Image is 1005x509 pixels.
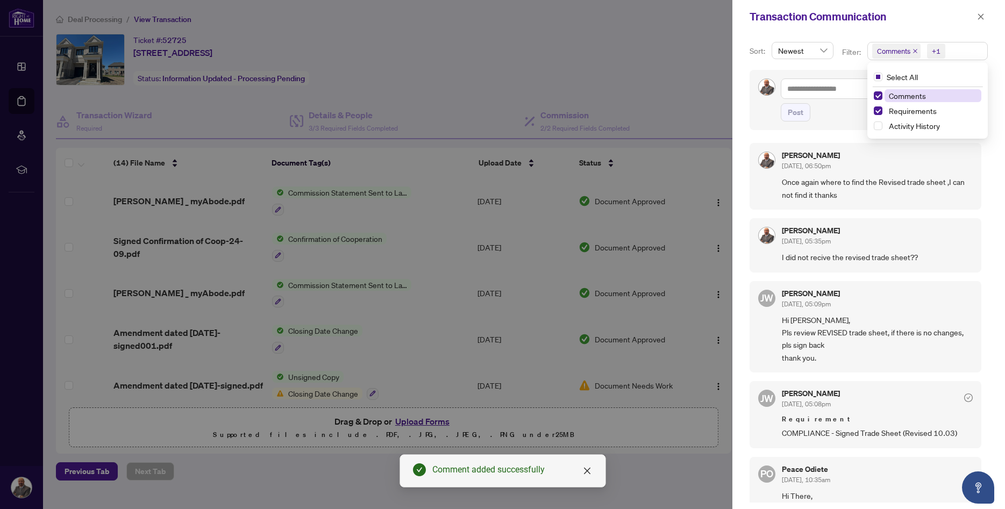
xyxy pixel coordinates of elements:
span: check-circle [413,463,426,476]
span: JW [760,391,773,406]
span: [DATE], 05:08pm [782,400,831,408]
div: Transaction Communication [750,9,974,25]
span: Select All [882,71,922,83]
h5: [PERSON_NAME] [782,290,840,297]
h5: [PERSON_NAME] [782,390,840,397]
span: Comments [872,44,921,59]
span: PO [760,466,773,481]
span: Activity History [885,119,981,132]
span: close [977,13,985,20]
h5: Peace Odiete [782,465,830,473]
span: Newest [778,42,827,59]
span: [DATE], 05:35pm [782,237,831,245]
div: +1 [932,46,940,56]
span: [DATE], 06:50pm [782,162,831,170]
h5: [PERSON_NAME] [782,152,840,159]
img: Profile Icon [759,152,775,168]
span: Comments [877,46,910,56]
button: Open asap [962,471,994,504]
span: Requirements [889,106,937,116]
div: Comment added successfully [432,463,593,476]
span: Select Comments [874,91,882,100]
span: JW [760,290,773,305]
span: close [583,467,591,475]
span: Once again where to find the Revised trade sheet ,I can not find it thanks [782,176,973,201]
span: COMPLIANCE - Signed Trade Sheet (Revised 10.03) [782,427,973,439]
span: Select Activity History [874,121,882,130]
span: Hi [PERSON_NAME], Pls review REVISED trade sheet, if there is no changes, pls sign back thank you. [782,314,973,364]
span: check-circle [964,393,973,402]
h5: [PERSON_NAME] [782,227,840,234]
button: Post [781,103,810,121]
span: close [913,48,918,54]
span: [DATE], 10:35am [782,476,830,484]
span: Comments [885,89,981,102]
span: I did not recive the revised trade sheet?? [782,251,973,263]
p: Sort: [750,45,767,57]
span: Select Requirements [874,106,882,115]
span: [DATE], 05:09pm [782,300,831,308]
span: Comments [889,91,926,101]
span: Requirements [885,104,981,117]
a: Close [581,465,593,477]
p: Filter: [842,46,863,58]
img: Profile Icon [759,227,775,243]
img: Profile Icon [759,79,775,95]
span: Requirement [782,414,973,425]
span: Activity History [889,121,940,131]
